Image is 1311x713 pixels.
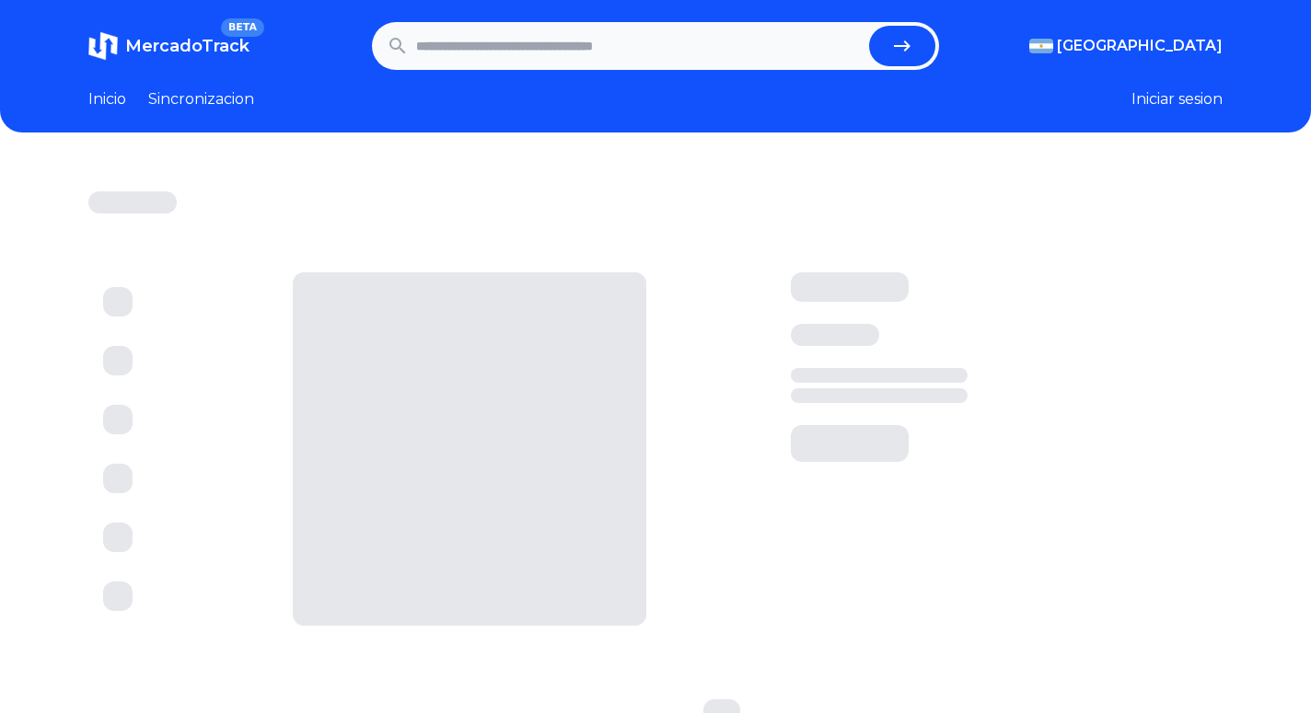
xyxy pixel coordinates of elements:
[88,31,118,61] img: MercadoTrack
[1029,39,1053,53] img: Argentina
[88,88,126,110] a: Inicio
[1029,35,1223,57] button: [GEOGRAPHIC_DATA]
[1057,35,1223,57] span: [GEOGRAPHIC_DATA]
[1131,88,1223,110] button: Iniciar sesion
[125,36,249,56] span: MercadoTrack
[221,18,264,37] span: BETA
[148,88,254,110] a: Sincronizacion
[88,31,249,61] a: MercadoTrackBETA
